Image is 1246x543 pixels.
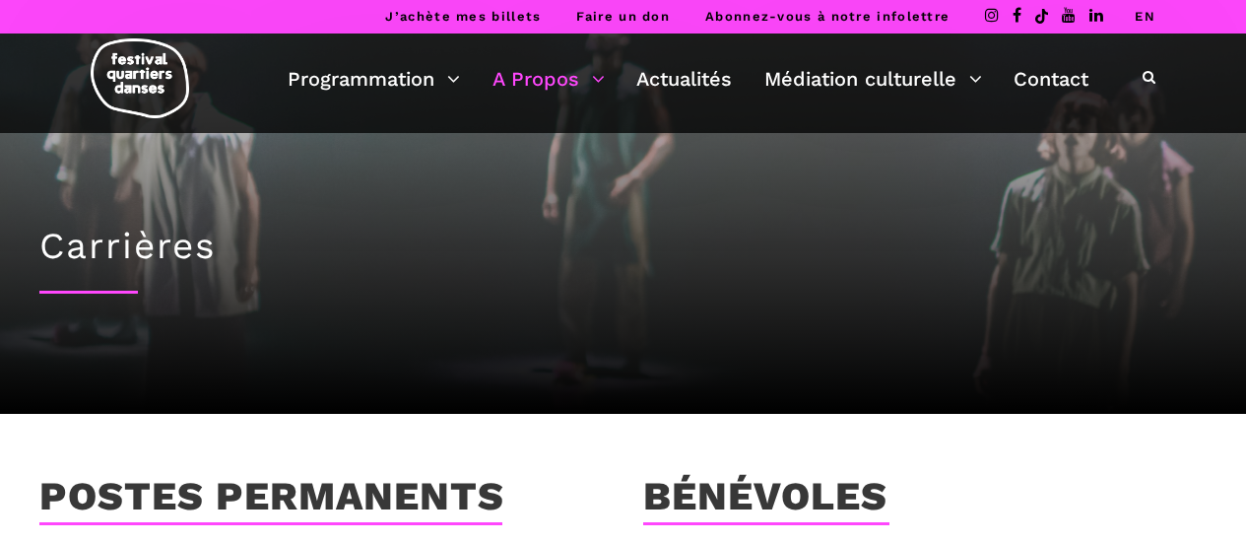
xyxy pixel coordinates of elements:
a: J’achète mes billets [385,9,541,24]
a: Faire un don [576,9,670,24]
a: Abonnez-vous à notre infolettre [705,9,950,24]
h3: Bénévoles [643,473,887,522]
a: Programmation [288,62,460,96]
h3: Postes permanents [39,473,504,522]
a: EN [1135,9,1155,24]
img: logo-fqd-med [91,38,189,118]
a: Actualités [636,62,732,96]
a: Contact [1014,62,1088,96]
h1: Carrières [39,225,1207,268]
a: A Propos [492,62,605,96]
a: Médiation culturelle [764,62,982,96]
